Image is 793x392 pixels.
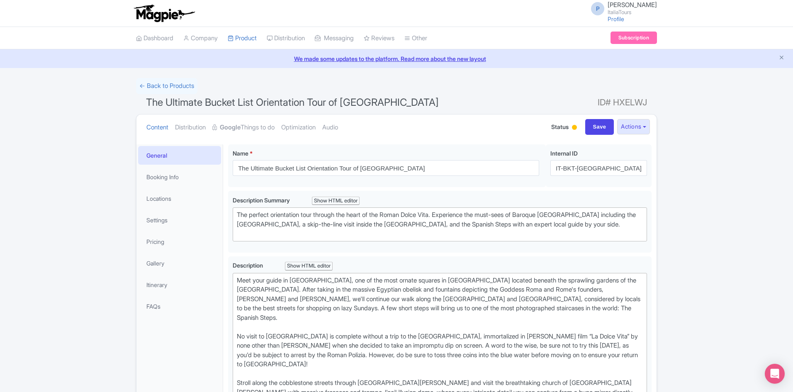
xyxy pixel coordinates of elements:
small: ItaliaTours [608,10,657,15]
a: Pricing [138,232,221,251]
a: Distribution [175,114,206,141]
a: Itinerary [138,275,221,294]
a: Audio [322,114,338,141]
div: Show HTML editor [312,197,360,205]
a: FAQs [138,297,221,316]
a: General [138,146,221,165]
a: ← Back to Products [136,78,197,94]
button: Close announcement [778,54,785,63]
img: logo-ab69f6fb50320c5b225c76a69d11143b.png [132,4,196,22]
span: Description Summary [233,197,291,204]
div: The perfect orientation tour through the heart of the Roman Dolce Vita. Experience the must-sees ... [237,210,643,239]
a: Distribution [267,27,305,50]
a: Optimization [281,114,316,141]
a: Other [404,27,427,50]
a: Content [146,114,168,141]
span: Internal ID [550,150,578,157]
a: Profile [608,15,624,22]
div: Show HTML editor [285,262,333,270]
span: P [591,2,604,15]
span: [PERSON_NAME] [608,1,657,9]
a: GoogleThings to do [212,114,275,141]
button: Actions [617,119,650,134]
a: Product [228,27,257,50]
div: Building [570,122,579,134]
a: P [PERSON_NAME] ItaliaTours [586,2,657,15]
a: We made some updates to the platform. Read more about the new layout [5,54,788,63]
input: Save [585,119,614,135]
span: ID# HXELWJ [598,94,647,111]
a: Booking Info [138,168,221,186]
span: Name [233,150,248,157]
span: Description [233,262,264,269]
div: Open Intercom Messenger [765,364,785,384]
a: Messaging [315,27,354,50]
a: Gallery [138,254,221,273]
a: Dashboard [136,27,173,50]
span: Status [551,122,569,131]
a: Company [183,27,218,50]
a: Subscription [611,32,657,44]
a: Reviews [364,27,394,50]
a: Settings [138,211,221,229]
span: The Ultimate Bucket List Orientation Tour of [GEOGRAPHIC_DATA] [146,96,439,108]
a: Locations [138,189,221,208]
strong: Google [220,123,241,132]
